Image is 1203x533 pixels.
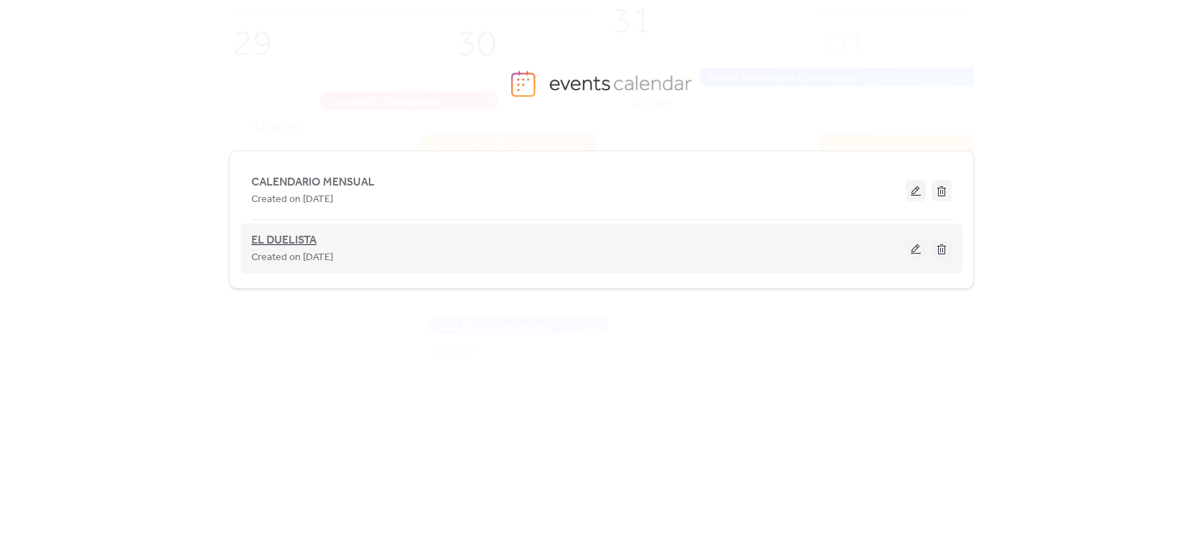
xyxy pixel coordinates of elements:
[251,236,317,245] a: EL DUELISTA
[251,249,333,266] span: Created on [DATE]
[251,191,333,208] span: Created on [DATE]
[251,178,375,186] a: CALENDARIO MENSUAL
[251,232,317,249] span: EL DUELISTA
[251,174,375,191] span: CALENDARIO MENSUAL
